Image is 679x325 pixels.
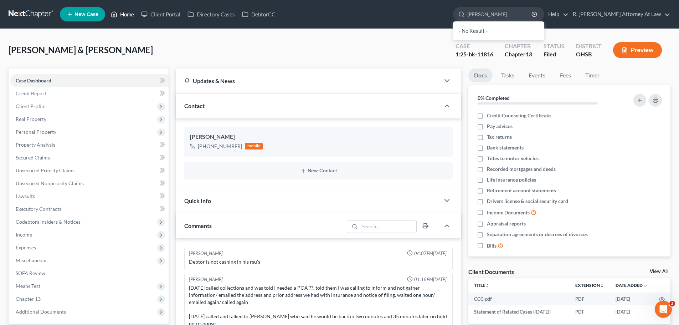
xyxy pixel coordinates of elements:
[16,142,55,148] span: Property Analysis
[453,21,544,40] div: - No Result -
[456,50,493,59] div: 1:25-bk-11816
[669,301,675,306] span: 3
[10,74,169,87] a: Case Dashboard
[9,45,153,55] span: [PERSON_NAME] & [PERSON_NAME]
[16,193,35,199] span: Lawsuits
[238,8,279,21] a: DebtorCC
[487,176,536,183] span: Life insurance policies
[487,155,539,162] span: Titles to motor vehicles
[487,123,513,130] span: Pay advices
[16,116,46,122] span: Real Property
[505,42,532,50] div: Chapter
[576,42,602,50] div: District
[487,242,497,249] span: Bills
[478,95,510,101] strong: 0% Completed
[10,164,169,177] a: Unsecured Priority Claims
[10,190,169,203] a: Lawsuits
[16,219,81,225] span: Codebtors Insiders & Notices
[16,167,74,173] span: Unsecured Priority Claims
[16,244,36,250] span: Expenses
[616,283,648,288] a: Date Added expand_more
[487,133,512,141] span: Tax returns
[10,177,169,190] a: Unsecured Nonpriority Claims
[189,276,223,283] div: [PERSON_NAME]
[487,144,524,151] span: Bank statements
[575,283,604,288] a: Extensionunfold_more
[468,305,570,318] td: Statement of Related Cases ([DATE])
[456,42,493,50] div: Case
[600,284,604,288] i: unfold_more
[487,220,526,227] span: Appraisal reports
[414,250,447,257] span: 04:07PM[DATE]
[16,206,61,212] span: Executory Contracts
[580,68,605,82] a: Timer
[505,50,532,59] div: Chapter
[487,166,556,173] span: Recorded mortgages and deeds
[16,77,51,83] span: Case Dashboard
[184,197,211,204] span: Quick Info
[610,305,653,318] td: [DATE]
[487,231,588,238] span: Separation agreements or decrees of divorces
[545,8,569,21] a: Help
[570,305,610,318] td: PDF
[16,296,41,302] span: Chapter 13
[650,269,668,274] a: View All
[16,103,45,109] span: Client Profile
[468,68,493,82] a: Docs
[16,283,40,289] span: Means Test
[74,12,98,17] span: New Case
[655,301,672,318] iframe: Intercom live chat
[245,143,263,149] div: mobile
[487,187,556,194] span: Retirement account statements
[16,257,47,263] span: Miscellaneous
[569,8,670,21] a: R. [PERSON_NAME] Attorney At Law
[16,309,66,315] span: Additional Documents
[16,129,56,135] span: Personal Property
[474,283,489,288] a: Titleunfold_more
[360,220,417,233] input: Search...
[198,143,242,150] div: [PHONE_NUMBER]
[184,8,238,21] a: Directory Cases
[138,8,184,21] a: Client Portal
[610,293,653,305] td: [DATE]
[576,50,602,59] div: OHSB
[544,42,565,50] div: Status
[485,284,489,288] i: unfold_more
[467,7,533,21] input: Search by name...
[16,232,32,238] span: Income
[190,133,447,141] div: [PERSON_NAME]
[643,284,648,288] i: expand_more
[495,68,520,82] a: Tasks
[16,180,84,186] span: Unsecured Nonpriority Claims
[414,276,447,283] span: 01:18PM[DATE]
[526,51,532,57] span: 13
[523,68,551,82] a: Events
[487,209,530,216] span: Income Documents
[184,222,212,229] span: Comments
[468,293,570,305] td: CCC-pdf
[10,138,169,151] a: Property Analysis
[190,168,447,174] button: New Contact
[613,42,662,58] button: Preview
[107,8,138,21] a: Home
[189,258,448,265] div: Debtor is not cashing in his rsu's
[16,90,46,96] span: Credit Report
[570,293,610,305] td: PDF
[16,154,50,161] span: Secured Claims
[544,50,565,59] div: Filed
[189,250,223,257] div: [PERSON_NAME]
[184,102,205,109] span: Contact
[16,270,45,276] span: SOFA Review
[10,267,169,280] a: SOFA Review
[487,112,551,119] span: Credit Counseling Certificate
[554,68,577,82] a: Fees
[487,198,568,205] span: Drivers license & social security card
[10,203,169,215] a: Executory Contracts
[10,151,169,164] a: Secured Claims
[184,77,431,85] div: Updates & News
[468,268,514,275] div: Client Documents
[10,87,169,100] a: Credit Report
